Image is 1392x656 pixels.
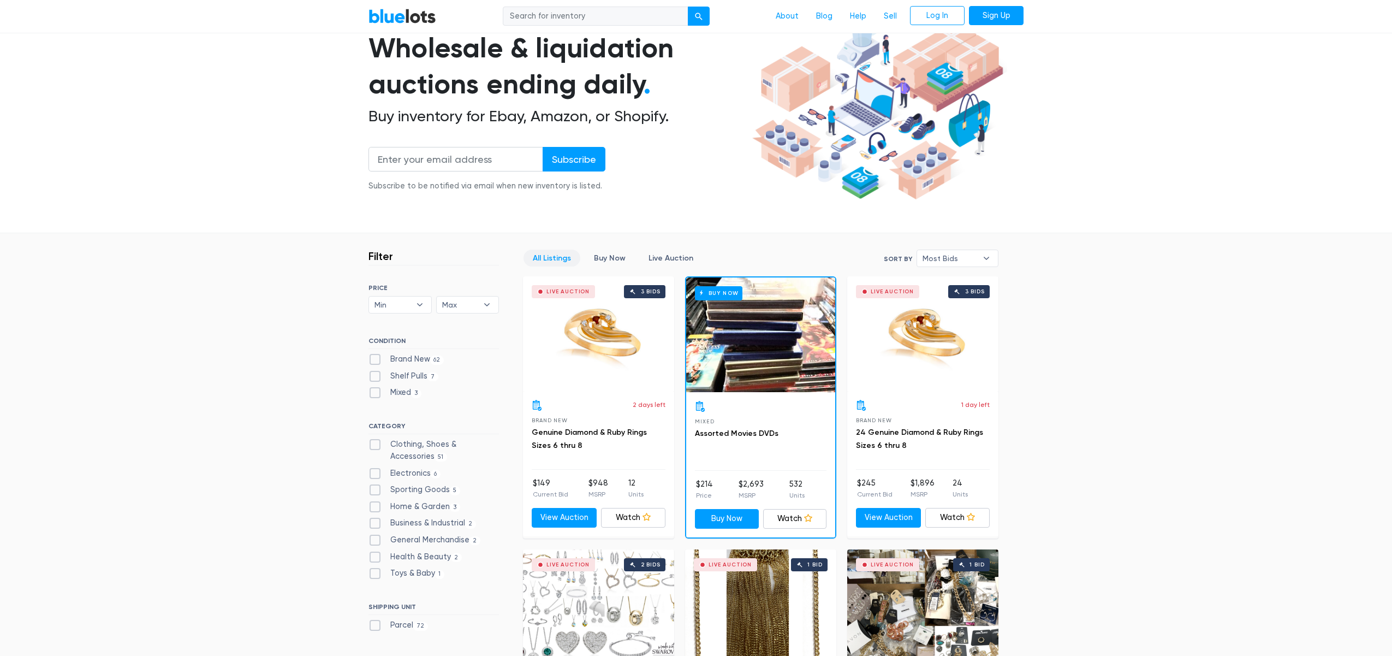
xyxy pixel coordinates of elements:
[427,373,438,381] span: 7
[965,289,985,294] div: 3 bids
[686,277,835,392] a: Buy Now
[911,477,935,499] li: $1,896
[884,254,912,264] label: Sort By
[695,429,778,438] a: Assorted Movies DVDs
[969,562,984,568] div: 1 bid
[532,428,647,450] a: Genuine Diamond & Ruby Rings Sizes 6 thru 8
[368,619,428,631] label: Parcel
[368,387,421,399] label: Mixed
[368,370,438,382] label: Shelf Pulls
[856,508,921,528] a: View Auction
[871,562,914,568] div: Live Auction
[975,250,998,267] b: ▾
[411,389,421,398] span: 3
[588,489,608,499] p: MSRP
[523,276,674,391] a: Live Auction 3 bids
[925,508,990,528] a: Watch
[368,337,499,349] h6: CONDITION
[695,509,759,529] a: Buy Now
[910,6,965,26] a: Log In
[368,603,499,615] h6: SHIPPING UNIT
[695,286,742,300] h6: Buy Now
[546,562,590,568] div: Live Auction
[969,6,1024,26] a: Sign Up
[585,250,635,267] a: Buy Now
[763,509,827,529] a: Watch
[639,250,703,267] a: Live Auction
[847,276,998,391] a: Live Auction 3 bids
[368,180,605,192] div: Subscribe to be notified via email when new inventory is listed.
[368,439,499,462] label: Clothing, Shoes & Accessories
[431,470,441,478] span: 6
[748,6,1007,205] img: hero-ee84e7d0318cb26816c560f6b4441b76977f77a177738b4e94f68c95b2b83dbb.png
[533,489,568,499] p: Current Bid
[739,490,764,500] p: MSRP
[696,490,713,500] p: Price
[442,297,478,313] span: Max
[413,622,428,631] span: 72
[368,568,444,580] label: Toys & Baby
[469,536,480,545] span: 2
[368,8,436,24] a: BlueLots
[807,562,822,568] div: 1 bid
[532,417,567,423] span: Brand New
[368,501,460,513] label: Home & Garden
[451,553,462,562] span: 2
[465,520,476,529] span: 2
[871,289,914,294] div: Live Auction
[953,489,968,499] p: Units
[368,353,444,365] label: Brand New
[524,250,580,267] a: All Listings
[857,489,893,499] p: Current Bid
[696,478,713,500] li: $214
[450,486,460,495] span: 5
[368,468,441,480] label: Electronics
[875,6,906,27] a: Sell
[857,477,893,499] li: $245
[368,250,393,263] h3: Filter
[532,508,597,528] a: View Auction
[961,400,990,410] p: 1 day left
[368,284,499,292] h6: PRICE
[546,289,590,294] div: Live Auction
[588,477,608,499] li: $948
[789,490,805,500] p: Units
[368,147,543,172] input: Enter your email address
[923,250,977,267] span: Most Bids
[368,551,462,563] label: Health & Beauty
[374,297,411,313] span: Min
[368,30,748,103] h1: Wholesale & liquidation auctions ending daily
[408,297,431,313] b: ▾
[475,297,498,313] b: ▾
[807,6,841,27] a: Blog
[841,6,875,27] a: Help
[503,7,688,26] input: Search for inventory
[767,6,807,27] a: About
[739,478,764,500] li: $2,693
[450,503,460,512] span: 3
[435,453,447,462] span: 51
[644,68,651,101] span: .
[911,489,935,499] p: MSRP
[856,428,983,450] a: 24 Genuine Diamond & Ruby Rings Sizes 6 thru 8
[430,356,444,364] span: 62
[789,478,805,500] li: 532
[368,422,499,434] h6: CATEGORY
[368,534,480,546] label: General Merchandise
[543,147,605,172] input: Subscribe
[601,508,666,528] a: Watch
[628,489,644,499] p: Units
[856,417,891,423] span: Brand New
[435,570,444,579] span: 1
[628,477,644,499] li: 12
[368,107,748,126] h2: Buy inventory for Ebay, Amazon, or Shopify.
[641,562,661,568] div: 2 bids
[641,289,661,294] div: 3 bids
[368,517,476,529] label: Business & Industrial
[953,477,968,499] li: 24
[368,484,460,496] label: Sporting Goods
[709,562,752,568] div: Live Auction
[533,477,568,499] li: $149
[633,400,665,410] p: 2 days left
[695,418,714,424] span: Mixed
